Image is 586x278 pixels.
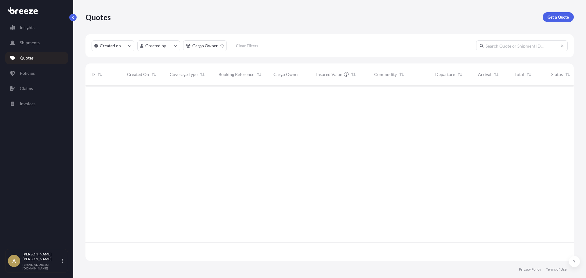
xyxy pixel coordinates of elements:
[20,55,34,61] p: Quotes
[519,267,541,272] a: Privacy Policy
[20,40,40,46] p: Shipments
[435,71,455,78] span: Departure
[92,40,134,51] button: createdOn Filter options
[96,71,103,78] button: Sort
[23,252,60,262] p: [PERSON_NAME] [PERSON_NAME]
[515,71,524,78] span: Total
[183,40,227,51] button: cargoOwner Filter options
[199,71,206,78] button: Sort
[546,267,566,272] a: Terms of Use
[230,41,264,51] button: Clear Filters
[5,98,68,110] a: Invoices
[145,43,166,49] p: Created by
[398,71,405,78] button: Sort
[5,82,68,95] a: Claims
[456,71,464,78] button: Sort
[127,71,149,78] span: Created On
[525,71,533,78] button: Sort
[170,71,197,78] span: Coverage Type
[316,71,342,78] span: Insured Value
[551,71,563,78] span: Status
[478,71,491,78] span: Arrival
[350,71,357,78] button: Sort
[5,37,68,49] a: Shipments
[137,40,180,51] button: createdBy Filter options
[374,71,397,78] span: Commodity
[20,85,33,92] p: Claims
[23,263,60,270] p: [EMAIL_ADDRESS][DOMAIN_NAME]
[255,71,263,78] button: Sort
[543,12,574,22] a: Get a Quote
[20,101,35,107] p: Invoices
[219,71,254,78] span: Booking Reference
[12,258,16,264] span: A
[273,71,299,78] span: Cargo Owner
[476,40,568,51] input: Search Quote or Shipment ID...
[90,71,95,78] span: ID
[20,70,35,76] p: Policies
[100,43,121,49] p: Created on
[564,71,571,78] button: Sort
[192,43,218,49] p: Cargo Owner
[493,71,500,78] button: Sort
[85,12,111,22] p: Quotes
[5,67,68,79] a: Policies
[236,43,258,49] p: Clear Filters
[5,21,68,34] a: Insights
[20,24,34,31] p: Insights
[5,52,68,64] a: Quotes
[150,71,157,78] button: Sort
[548,14,569,20] p: Get a Quote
